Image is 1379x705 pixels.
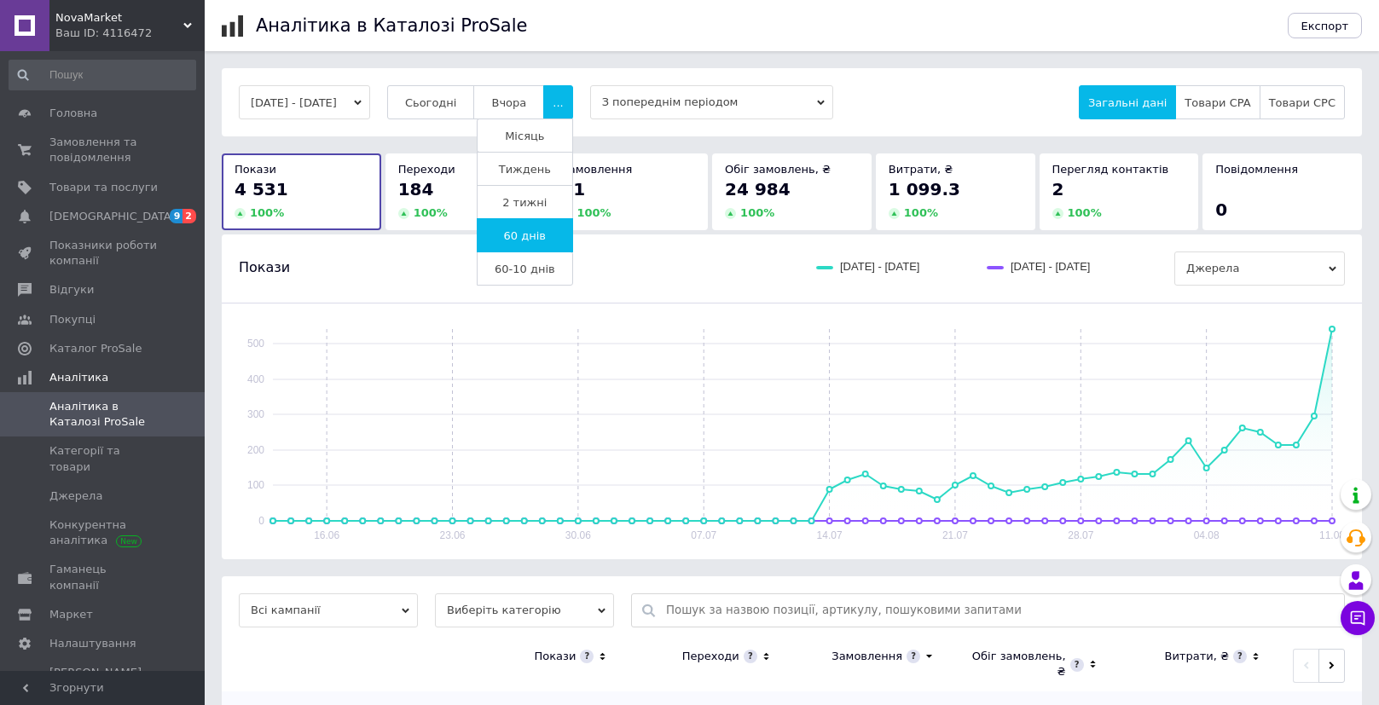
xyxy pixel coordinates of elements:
input: Пошук [9,60,196,90]
span: Всі кампанії [239,593,418,627]
span: 100 % [414,206,448,219]
span: Покази [235,163,276,176]
button: Чат з покупцем [1341,601,1375,635]
button: 60 днів [477,218,573,252]
text: 30.06 [565,529,591,541]
button: ... [543,85,572,119]
span: 100 % [250,206,284,219]
span: 100 % [904,206,938,219]
span: Головна [49,106,97,121]
span: З попереднім періодом [590,85,833,119]
span: Конкурентна аналітика [49,517,158,548]
button: [DATE] - [DATE] [239,85,370,119]
text: 500 [247,338,264,350]
text: 11.08 [1319,529,1345,541]
span: Витрати, ₴ [889,163,953,176]
span: 100 % [1068,206,1102,219]
div: Ваш ID: 4116472 [55,26,205,41]
span: Джерела [1174,251,1345,286]
span: 2 тижні [502,196,547,209]
h1: Аналітика в Каталозі ProSale [256,15,527,36]
span: [DEMOGRAPHIC_DATA] [49,209,176,224]
span: Сьогодні [405,96,457,109]
button: Сьогодні [387,85,475,119]
span: Вчора [491,96,526,109]
span: Замовлення та повідомлення [49,135,158,165]
span: Тиждень [499,163,551,176]
div: Витрати, ₴ [1164,649,1229,664]
span: 4 531 [235,179,288,199]
span: 2 [1052,179,1064,199]
div: Замовлення [831,649,902,664]
text: 100 [247,479,264,491]
span: Маркет [49,607,93,622]
span: Категорії та товари [49,443,158,474]
text: 21.07 [942,529,968,541]
span: ... [553,96,563,109]
span: Загальні дані [1088,96,1167,109]
span: Гаманець компанії [49,562,158,592]
span: Експорт [1301,20,1349,32]
text: 200 [247,444,264,456]
span: Аналітика в Каталозі ProSale [49,399,158,430]
button: Експорт [1288,13,1363,38]
span: Джерела [49,488,102,504]
div: Обіг замовлень, ₴ [967,649,1065,679]
text: 07.07 [691,529,716,541]
span: Товари CPC [1269,96,1336,109]
button: Товари CPA [1175,85,1260,119]
span: Замовлення [561,163,632,176]
text: 23.06 [439,529,465,541]
button: Тиждень [477,152,573,186]
span: Каталог ProSale [49,341,142,356]
span: 1 099.3 [889,179,960,199]
span: Обіг замовлень, ₴ [725,163,831,176]
span: Аналітика [49,370,108,385]
span: Переходи [398,163,455,176]
div: Покази [534,649,576,664]
span: 60 днів [504,229,546,242]
span: Відгуки [49,282,94,298]
div: Переходи [682,649,739,664]
button: 2 тижні [477,185,573,219]
text: 28.07 [1068,529,1093,541]
span: Виберіть категорію [435,593,614,627]
span: Перегляд контактів [1052,163,1169,176]
span: NovaMarket [55,10,183,26]
span: Покупці [49,312,96,327]
text: 16.06 [314,529,339,541]
button: Місяць [477,118,573,153]
span: 100 % [577,206,611,219]
span: 9 [170,209,183,223]
text: 300 [247,408,264,420]
span: Показники роботи компанії [49,238,158,269]
span: 0 [1215,199,1227,220]
span: Товари CPA [1185,96,1250,109]
button: Загальні дані [1079,85,1176,119]
span: 184 [398,179,434,199]
span: 60-10 днів [495,263,555,275]
span: Місяць [505,130,544,142]
span: Налаштування [49,636,136,651]
input: Пошук за назвою позиції, артикулу, пошуковими запитами [666,594,1336,627]
button: 60-10 днів [477,251,573,286]
span: Товари та послуги [49,180,158,195]
span: 2 [183,209,196,223]
span: 100 % [740,206,774,219]
span: Повідомлення [1215,163,1298,176]
text: 04.08 [1194,529,1220,541]
text: 400 [247,373,264,385]
span: Покази [239,258,290,277]
button: Товари CPC [1260,85,1345,119]
span: 24 984 [725,179,791,199]
text: 0 [258,515,264,527]
button: Вчора [473,85,544,119]
span: 11 [561,179,585,199]
text: 14.07 [817,529,843,541]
